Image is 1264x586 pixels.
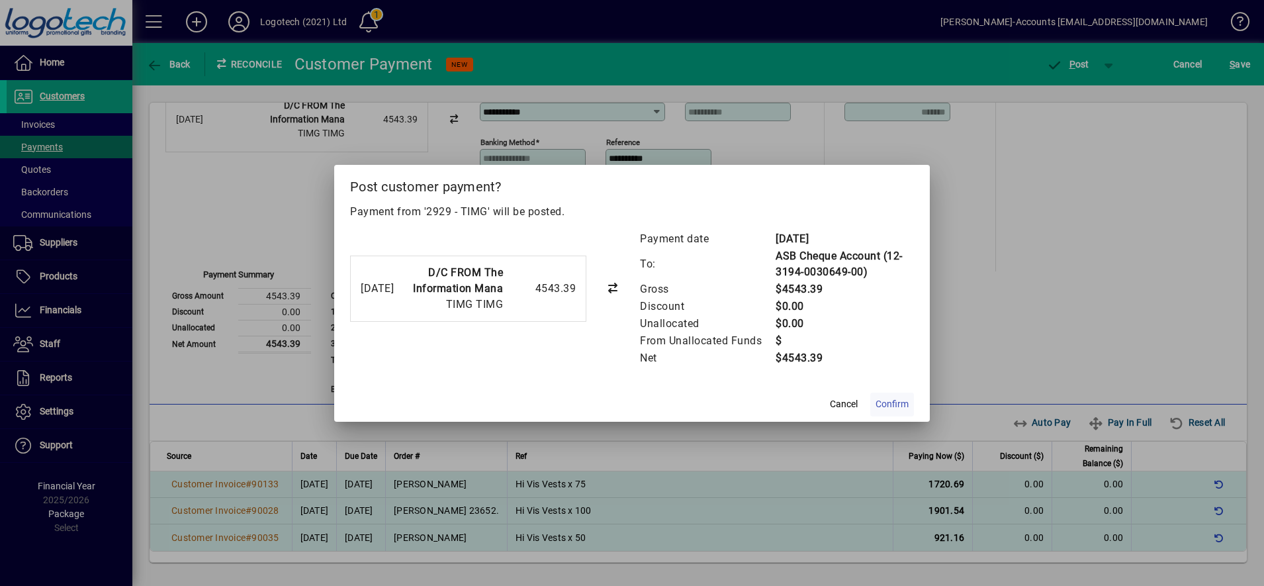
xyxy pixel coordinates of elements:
div: 4543.39 [510,281,576,297]
td: To: [639,248,775,281]
td: Payment date [639,230,775,248]
td: $ [775,332,914,350]
td: $4543.39 [775,350,914,367]
td: Unallocated [639,315,775,332]
div: [DATE] [361,281,394,297]
td: Net [639,350,775,367]
td: $0.00 [775,315,914,332]
td: $4543.39 [775,281,914,298]
td: ASB Cheque Account (12-3194-0030649-00) [775,248,914,281]
h2: Post customer payment? [334,165,930,203]
td: Discount [639,298,775,315]
button: Confirm [870,393,914,416]
p: Payment from '2929 - TIMG' will be posted. [350,204,914,220]
td: From Unallocated Funds [639,332,775,350]
button: Cancel [823,393,865,416]
span: Confirm [876,397,909,411]
td: Gross [639,281,775,298]
strong: D/C FROM The Information Mana [413,266,503,295]
td: $0.00 [775,298,914,315]
span: Cancel [830,397,858,411]
span: TIMG TIMG [446,298,504,311]
td: [DATE] [775,230,914,248]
